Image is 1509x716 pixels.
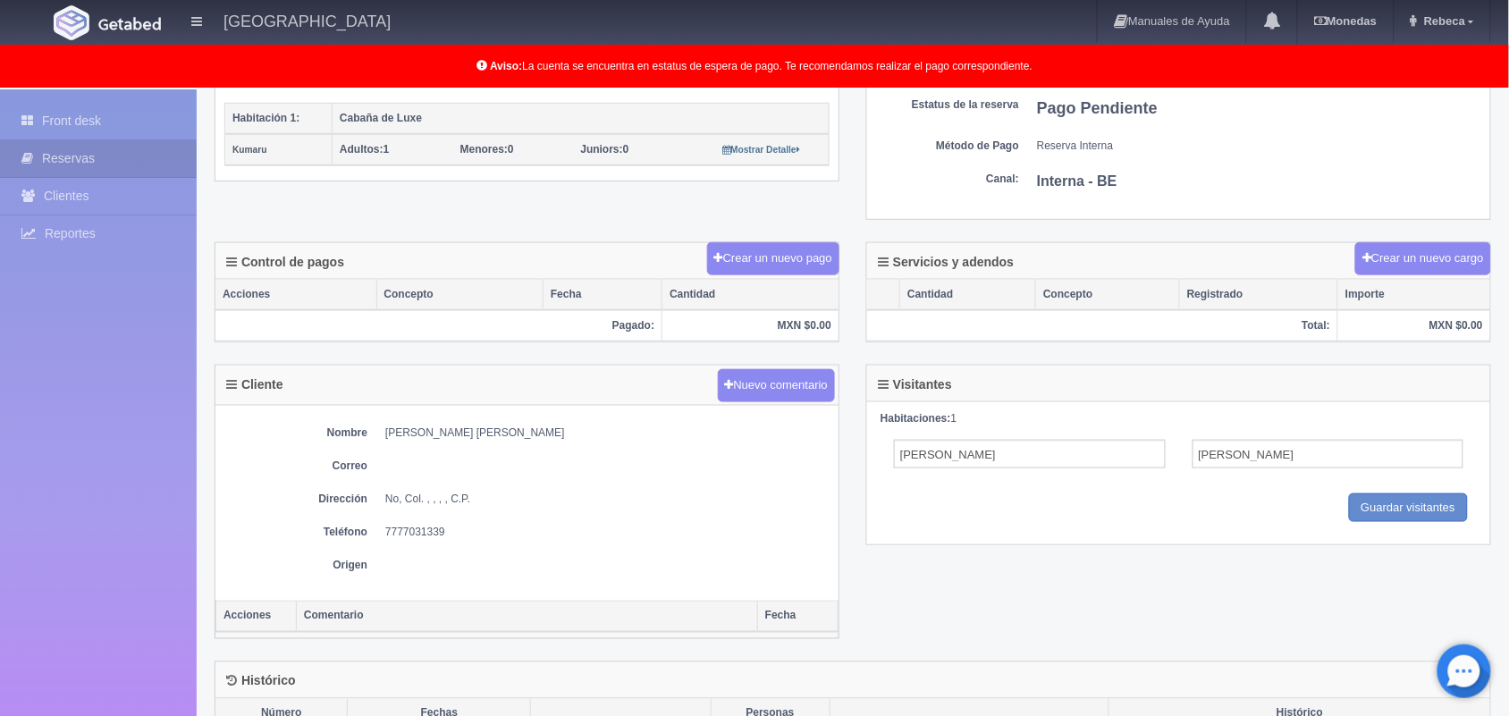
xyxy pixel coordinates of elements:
dt: Método de Pago [876,139,1019,154]
th: Concepto [1036,280,1180,310]
th: Cabaña de Luxe [333,103,830,134]
input: Nombre del Adulto [894,440,1166,468]
h4: Control de pagos [226,256,344,269]
dt: Correo [224,459,367,474]
a: Mostrar Detalle [722,143,800,156]
span: Rebeca [1420,14,1465,28]
b: Interna - BE [1037,173,1117,189]
span: 1 [340,143,389,156]
input: Guardar visitantes [1349,493,1469,523]
th: Fecha [758,601,839,632]
span: 0 [581,143,629,156]
th: MXN $0.00 [662,310,839,341]
th: Concepto [376,280,543,310]
dt: Nombre [224,425,367,441]
dt: Estatus de la reserva [876,97,1019,113]
h4: Histórico [226,675,296,688]
small: Kumaru [232,145,267,155]
th: Acciones [216,601,297,632]
th: Comentario [297,601,758,632]
th: Cantidad [900,280,1036,310]
h4: [GEOGRAPHIC_DATA] [223,9,391,31]
b: Pago Pendiente [1037,99,1158,117]
button: Crear un nuevo cargo [1355,242,1491,275]
small: Mostrar Detalle [722,145,800,155]
th: Total: [867,310,1338,341]
b: Habitación 1: [232,112,299,124]
b: Monedas [1314,14,1377,28]
dd: [PERSON_NAME] [PERSON_NAME] [385,425,830,441]
th: Registrado [1180,280,1338,310]
img: Getabed [54,5,89,40]
strong: Adultos: [340,143,384,156]
dd: No, Col. , , , , C.P. [385,492,830,507]
th: Importe [1338,280,1490,310]
dt: Teléfono [224,525,367,540]
div: 1 [881,411,1477,426]
button: Nuevo comentario [718,369,836,402]
h4: Servicios y adendos [878,256,1014,269]
b: Aviso: [490,60,522,72]
button: Crear un nuevo pago [707,242,839,275]
span: 0 [460,143,514,156]
strong: Juniors: [581,143,623,156]
strong: Habitaciones: [881,412,951,425]
dt: Canal: [876,172,1019,187]
strong: Menores: [460,143,508,156]
input: Apellidos del Adulto [1193,440,1464,468]
dd: Reserva Interna [1037,139,1481,154]
dd: 7777031339 [385,525,830,540]
th: MXN $0.00 [1338,310,1490,341]
h4: Cliente [226,378,283,392]
dt: Origen [224,558,367,573]
th: Fecha [544,280,662,310]
th: Pagado: [215,310,662,341]
th: Cantidad [662,280,839,310]
img: Getabed [98,17,161,30]
th: Acciones [215,280,376,310]
h4: Visitantes [878,378,952,392]
dt: Dirección [224,492,367,507]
